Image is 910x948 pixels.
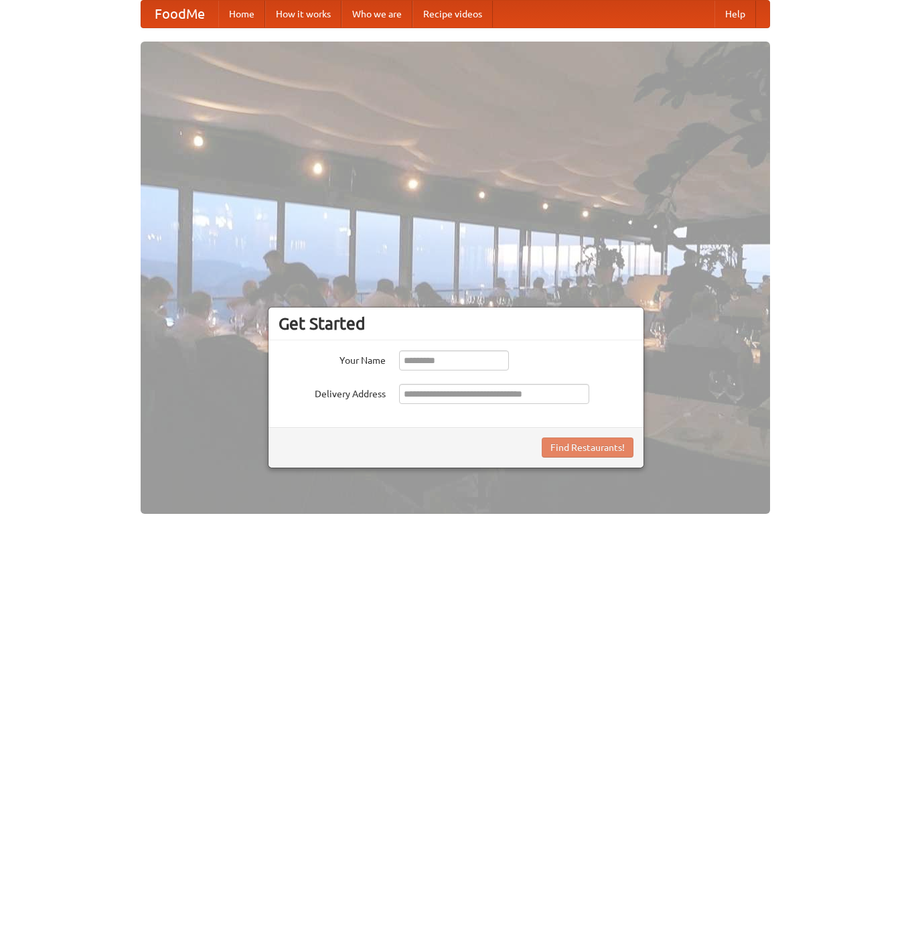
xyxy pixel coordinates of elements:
[279,384,386,401] label: Delivery Address
[342,1,412,27] a: Who we are
[218,1,265,27] a: Home
[714,1,756,27] a: Help
[141,1,218,27] a: FoodMe
[265,1,342,27] a: How it works
[279,350,386,367] label: Your Name
[412,1,493,27] a: Recipe videos
[279,314,633,334] h3: Get Started
[542,437,633,458] button: Find Restaurants!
